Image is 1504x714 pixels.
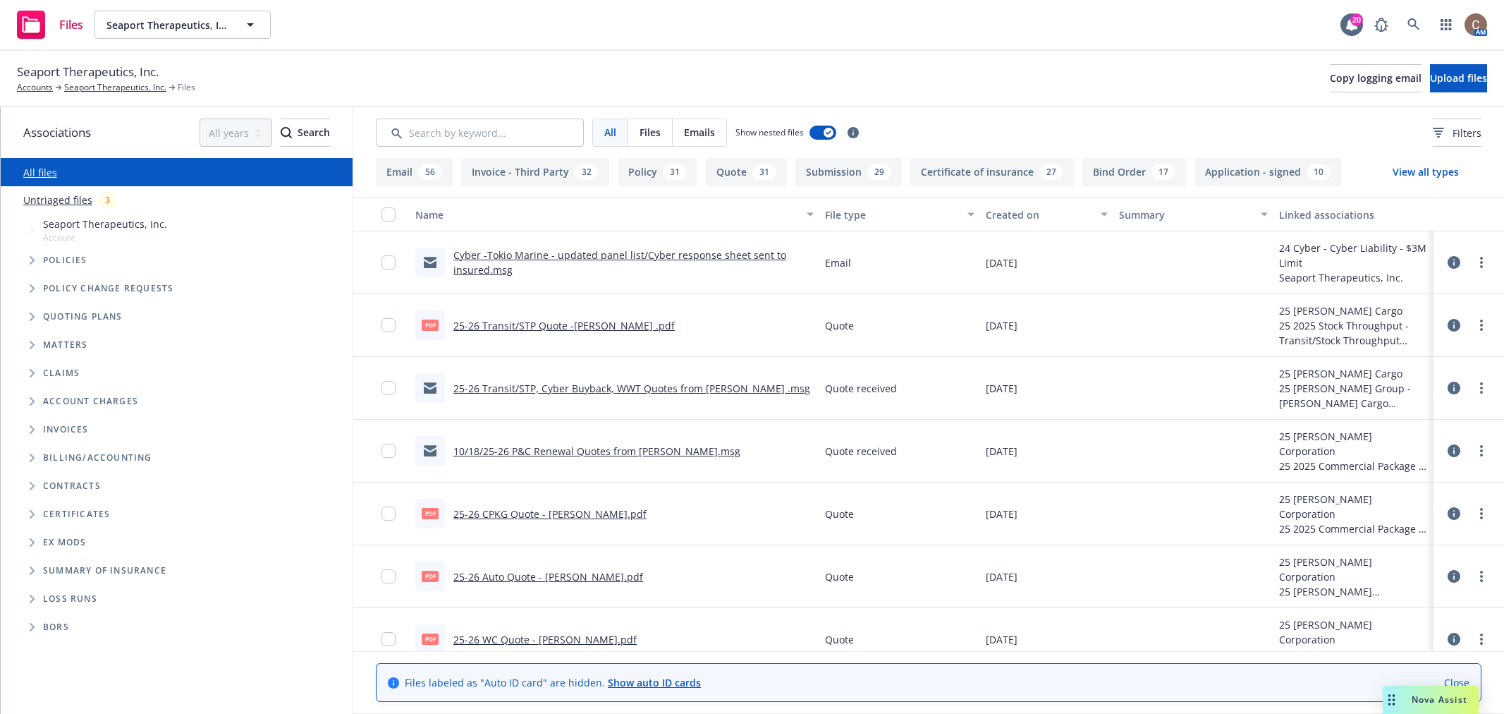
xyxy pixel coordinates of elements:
[43,482,101,490] span: Contracts
[1453,126,1481,140] span: Filters
[1279,492,1428,521] div: 25 [PERSON_NAME] Corporation
[1,444,353,641] div: Folder Tree Example
[1307,164,1331,180] div: 10
[98,192,117,208] div: 3
[735,126,804,138] span: Show nested files
[23,166,57,179] a: All files
[986,569,1017,584] span: [DATE]
[23,123,91,142] span: Associations
[1279,241,1428,270] div: 24 Cyber - Cyber Liability - $3M Limit
[1,214,353,444] div: Tree Example
[43,595,97,603] span: Loss Runs
[986,318,1017,333] span: [DATE]
[178,81,195,94] span: Files
[422,634,439,644] span: pdf
[1279,366,1428,381] div: 25 [PERSON_NAME] Cargo
[986,255,1017,270] span: [DATE]
[381,444,396,458] input: Toggle Row Selected
[867,164,891,180] div: 29
[1279,555,1428,584] div: 25 [PERSON_NAME] Corporation
[94,11,271,39] button: Seaport Therapeutics, Inc.
[980,198,1113,231] button: Created on
[43,425,89,434] span: Invoices
[281,127,292,138] svg: Search
[43,510,110,519] span: Certificates
[453,444,740,458] a: 10/18/25-26 P&C Renewal Quotes from [PERSON_NAME].msg
[986,632,1017,647] span: [DATE]
[1330,64,1422,92] button: Copy logging email
[986,207,1092,222] div: Created on
[43,313,123,321] span: Quoting plans
[1279,521,1428,536] div: 25 2025 Commercial Package - Commercial Package - Incl $10M Umbrella
[43,369,80,377] span: Claims
[418,164,442,180] div: 56
[1279,584,1428,599] div: 25 [PERSON_NAME] Corporation
[618,158,697,186] button: Policy
[1350,13,1363,26] div: 20
[17,81,53,94] a: Accounts
[422,508,439,519] span: pdf
[1473,442,1490,459] a: more
[1039,164,1063,180] div: 27
[825,255,851,270] span: Email
[1279,617,1428,647] div: 25 [PERSON_NAME] Corporation
[43,567,166,575] span: Summary of insurance
[453,570,643,583] a: 25-26 Auto Quote - [PERSON_NAME].pdf
[43,341,87,349] span: Matters
[410,198,819,231] button: Name
[1473,631,1490,648] a: more
[106,18,228,32] span: Seaport Therapeutics, Inc.
[1383,686,1479,714] button: Nova Assist
[986,444,1017,459] span: [DATE]
[986,381,1017,396] span: [DATE]
[381,255,396,270] input: Toggle Row Selected
[381,507,396,521] input: Toggle Row Selected
[1473,380,1490,397] a: more
[1367,11,1395,39] a: Report a Bug
[381,381,396,395] input: Toggle Row Selected
[1279,270,1428,285] div: Seaport Therapeutics, Inc.
[604,125,616,140] span: All
[825,632,854,647] span: Quote
[17,63,159,81] span: Seaport Therapeutics, Inc.
[1279,459,1428,473] div: 25 2025 Commercial Package - Commercial Package - Incl $10M Umbrella
[381,632,396,646] input: Toggle Row Selected
[43,397,138,406] span: Account charges
[1279,318,1428,348] div: 25 2025 Stock Throughput - Transit/Stock Throughput
[1330,71,1422,85] span: Copy logging email
[1113,198,1273,231] button: Summary
[608,676,701,689] a: Show auto ID cards
[43,538,86,547] span: Ex Mods
[825,381,897,396] span: Quote received
[1473,254,1490,271] a: more
[825,507,854,521] span: Quote
[1279,381,1428,411] div: 25 [PERSON_NAME] Group - [PERSON_NAME] Cargo
[405,675,701,690] span: Files labeled as "Auto ID card" are hidden.
[1279,647,1428,662] div: 25 [PERSON_NAME] Corporation, Tri-State Insurance Company of [US_STATE] - [PERSON_NAME] Corporation
[1383,686,1400,714] div: Drag to move
[381,569,396,583] input: Toggle Row Selected
[640,125,661,140] span: Files
[11,5,89,44] a: Files
[1279,429,1428,459] div: 25 [PERSON_NAME] Corporation
[453,382,810,395] a: 25-26 Transit/STP, Cyber Buyback, WWT Quotes from [PERSON_NAME] .msg
[381,207,396,222] input: Select all
[752,164,776,180] div: 31
[825,569,854,584] span: Quote
[1432,11,1460,39] a: Switch app
[1473,568,1490,585] a: more
[23,193,92,207] a: Untriaged files
[575,164,599,180] div: 32
[795,158,902,186] button: Submission
[1370,158,1481,186] button: View all types
[43,231,167,243] span: Account
[825,318,854,333] span: Quote
[59,19,83,30] span: Files
[1430,64,1487,92] button: Upload files
[422,571,439,581] span: pdf
[1433,126,1481,140] span: Filters
[1194,158,1341,186] button: Application - signed
[1082,158,1186,186] button: Bind Order
[461,158,609,186] button: Invoice - Third Party
[1433,119,1481,147] button: Filters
